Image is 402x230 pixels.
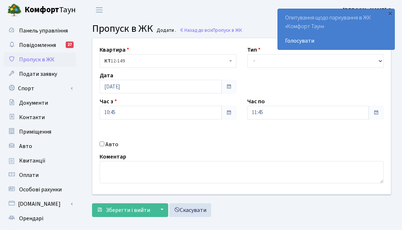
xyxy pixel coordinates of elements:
[4,125,76,139] a: Приміщення
[100,97,117,106] label: Час з
[4,67,76,81] a: Подати заявку
[66,42,74,48] div: 27
[343,6,393,14] a: [PERSON_NAME] О.
[90,4,108,16] button: Переключити навігацію
[92,21,153,36] span: Пропуск в ЖК
[19,113,45,121] span: Контакти
[7,3,22,17] img: logo.png
[4,52,76,67] a: Пропуск в ЖК
[19,41,56,49] span: Повідомлення
[19,99,48,107] span: Документи
[4,23,76,38] a: Панель управління
[100,45,129,54] label: Квартира
[104,57,111,65] b: КТ
[4,153,76,168] a: Квитанції
[4,38,76,52] a: Повідомлення27
[4,139,76,153] a: Авто
[100,152,126,161] label: Коментар
[386,10,394,17] div: ×
[19,56,54,64] span: Пропуск в ЖК
[169,203,211,217] a: Скасувати
[92,203,155,217] button: Зберегти і вийти
[19,186,62,194] span: Особові рахунки
[19,27,68,35] span: Панель управління
[19,142,32,150] span: Авто
[247,45,261,54] label: Тип
[179,27,242,34] a: Назад до всіхПропуск в ЖК
[247,97,265,106] label: Час по
[25,4,76,16] span: Таун
[104,57,227,65] span: <b>КТ</b>&nbsp;&nbsp;&nbsp;&nbsp;12-149
[213,27,242,34] span: Пропуск в ЖК
[155,27,176,34] small: Додати .
[278,9,394,49] div: Опитування щодо паркування в ЖК «Комфорт Таун»
[25,4,59,16] b: Комфорт
[4,168,76,182] a: Оплати
[4,211,76,226] a: Орендарі
[4,197,76,211] a: [DOMAIN_NAME]
[19,128,51,136] span: Приміщення
[19,70,57,78] span: Подати заявку
[105,140,118,149] label: Авто
[100,71,113,80] label: Дата
[106,206,150,214] span: Зберегти і вийти
[4,110,76,125] a: Контакти
[285,36,387,45] a: Голосувати
[4,96,76,110] a: Документи
[4,182,76,197] a: Особові рахунки
[19,171,39,179] span: Оплати
[100,54,236,68] span: <b>КТ</b>&nbsp;&nbsp;&nbsp;&nbsp;12-149
[19,157,45,165] span: Квитанції
[19,214,43,222] span: Орендарі
[4,81,76,96] a: Спорт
